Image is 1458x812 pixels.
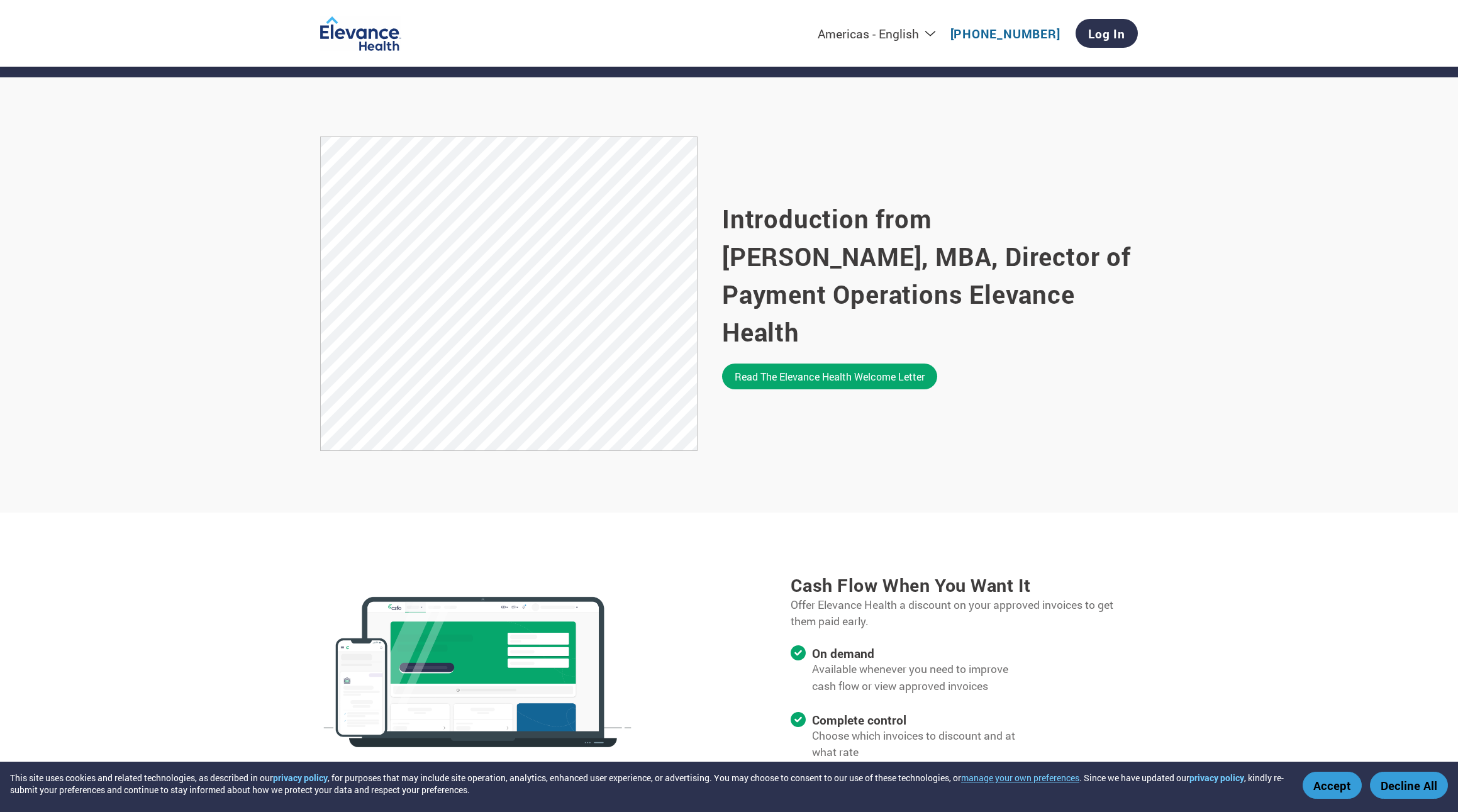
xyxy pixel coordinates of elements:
[950,26,1060,42] a: [PHONE_NUMBER]
[1189,772,1244,784] a: privacy policy
[791,597,1138,630] p: Offer Elevance Health a discount on your approved invoices to get them paid early.
[812,661,1033,694] p: Available whenever you need to improve cash flow or view approved invoices
[812,645,1033,661] h4: On demand
[10,772,1284,796] div: This site uses cookies and related technologies, as described in our , for purposes that may incl...
[273,772,328,784] a: privacy policy
[320,578,635,767] img: c2fo
[961,772,1079,784] button: manage your own preferences
[812,728,1033,761] p: Choose which invoices to discount and at what rate
[722,364,937,389] a: Read the Elevance Health welcome letter
[320,16,401,51] img: Elevance Health
[791,573,1138,597] h3: Cash flow when you want it
[1370,772,1448,799] button: Decline All
[1076,19,1138,48] a: Log In
[1303,772,1362,799] button: Accept
[812,712,1033,728] h4: Complete control
[722,200,1138,351] h2: Introduction from [PERSON_NAME], MBA, Director of Payment Operations Elevance Health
